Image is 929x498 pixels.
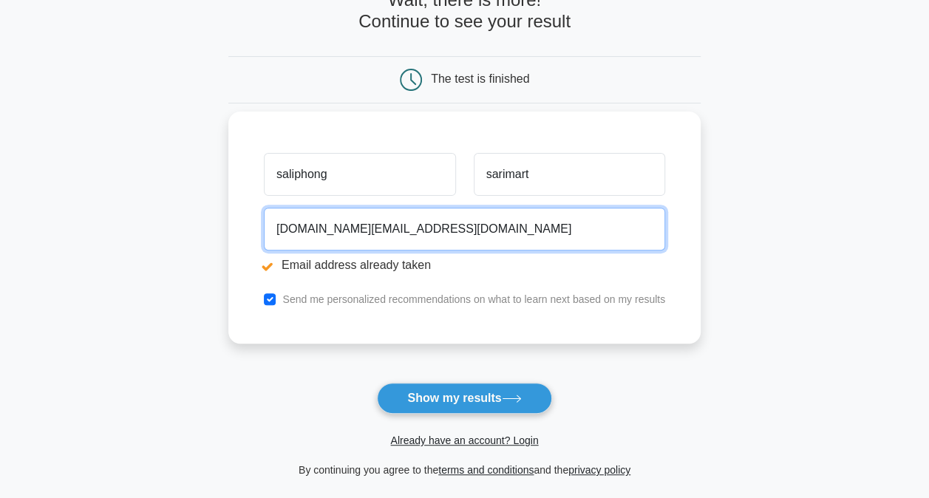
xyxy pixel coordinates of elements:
label: Send me personalized recommendations on what to learn next based on my results [282,293,665,305]
a: Already have an account? Login [390,434,538,446]
div: The test is finished [431,72,529,85]
input: First name [264,153,455,196]
input: Last name [474,153,665,196]
li: Email address already taken [264,256,665,274]
input: Email [264,208,665,250]
a: privacy policy [568,464,630,476]
button: Show my results [377,383,551,414]
div: By continuing you agree to the and the [220,461,709,479]
a: terms and conditions [438,464,534,476]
